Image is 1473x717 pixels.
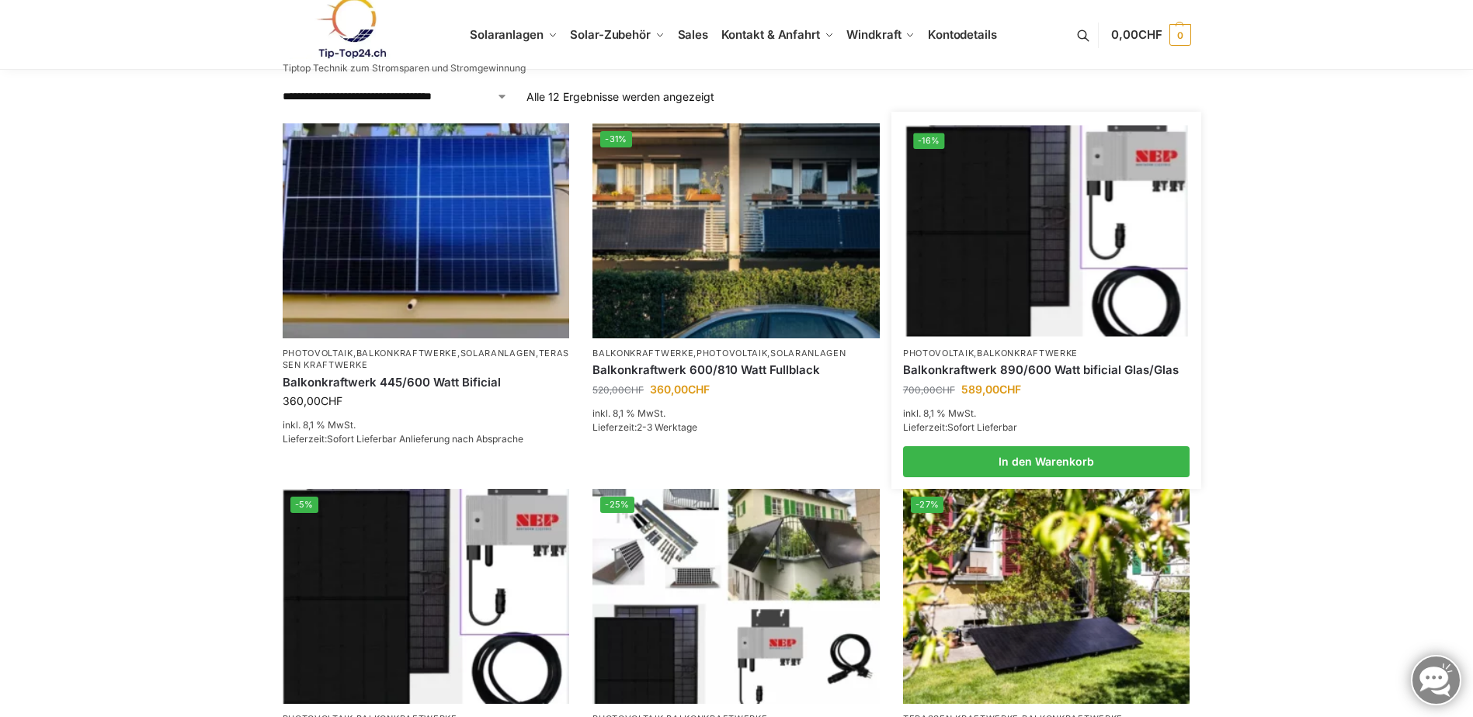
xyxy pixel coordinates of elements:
[999,383,1021,396] span: CHF
[283,64,526,73] p: Tiptop Technik zum Stromsparen und Stromgewinnung
[356,348,457,358] a: Balkonkraftwerke
[905,125,1187,336] a: -16%Bificiales Hochleistungsmodul
[592,362,880,378] a: Balkonkraftwerk 600/810 Watt Fullblack
[688,383,710,396] span: CHF
[721,27,820,42] span: Kontakt & Anfahrt
[961,383,1021,396] bdi: 589,00
[592,348,693,358] a: Balkonkraftwerke
[283,489,570,704] img: Bificiales Hochleistungsmodul
[592,407,880,421] p: inkl. 8,1 % MwSt.
[283,348,570,372] p: , , ,
[650,383,710,396] bdi: 360,00
[903,446,1190,477] a: In den Warenkorb legen: „Balkonkraftwerk 890/600 Watt bificial Glas/Glas“
[678,27,709,42] span: Sales
[977,348,1078,358] a: Balkonkraftwerke
[592,123,880,338] a: -31%2 Balkonkraftwerke
[283,88,508,105] select: Shop-Reihenfolge
[903,489,1190,704] a: -27%Steckerkraftwerk 890/600 Watt, mit Ständer für Terrasse inkl. Lieferung
[903,421,1017,433] span: Lieferzeit:
[903,489,1190,704] img: Steckerkraftwerk 890/600 Watt, mit Ständer für Terrasse inkl. Lieferung
[526,88,714,105] p: Alle 12 Ergebnisse werden angezeigt
[283,418,570,432] p: inkl. 8,1 % MwSt.
[905,125,1187,336] img: Bificiales Hochleistungsmodul
[592,489,880,704] a: -25%860 Watt Komplett mit Balkonhalterung
[592,348,880,359] p: , ,
[1138,27,1162,42] span: CHF
[283,348,353,358] a: Photovoltaik
[903,348,974,358] a: Photovoltaik
[570,27,651,42] span: Solar-Zubehör
[283,375,570,390] a: Balkonkraftwerk 445/600 Watt Bificial
[1169,24,1191,46] span: 0
[283,348,570,370] a: Terassen Kraftwerke
[283,123,570,338] img: Solaranlage für den kleinen Balkon
[903,384,955,396] bdi: 700,00
[321,394,342,407] span: CHF
[903,348,1190,359] p: ,
[592,421,697,433] span: Lieferzeit:
[624,384,644,396] span: CHF
[283,433,523,445] span: Lieferzeit:
[1111,12,1190,58] a: 0,00CHF 0
[947,421,1017,433] span: Sofort Lieferbar
[846,27,901,42] span: Windkraft
[928,27,997,42] span: Kontodetails
[470,27,544,42] span: Solaranlagen
[283,489,570,704] a: -5%Bificiales Hochleistungsmodul
[592,123,880,338] img: 2 Balkonkraftwerke
[283,394,342,407] bdi: 360,00
[592,384,644,396] bdi: 520,00
[697,348,767,358] a: Photovoltaik
[903,362,1190,378] a: Balkonkraftwerk 890/600 Watt bificial Glas/Glas
[460,348,536,358] a: Solaranlagen
[936,384,955,396] span: CHF
[592,489,880,704] img: 860 Watt Komplett mit Balkonhalterung
[637,421,697,433] span: 2-3 Werktage
[1111,27,1162,42] span: 0,00
[770,348,846,358] a: Solaranlagen
[903,407,1190,421] p: inkl. 8,1 % MwSt.
[327,433,523,445] span: Sofort Lieferbar Anlieferung nach Absprache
